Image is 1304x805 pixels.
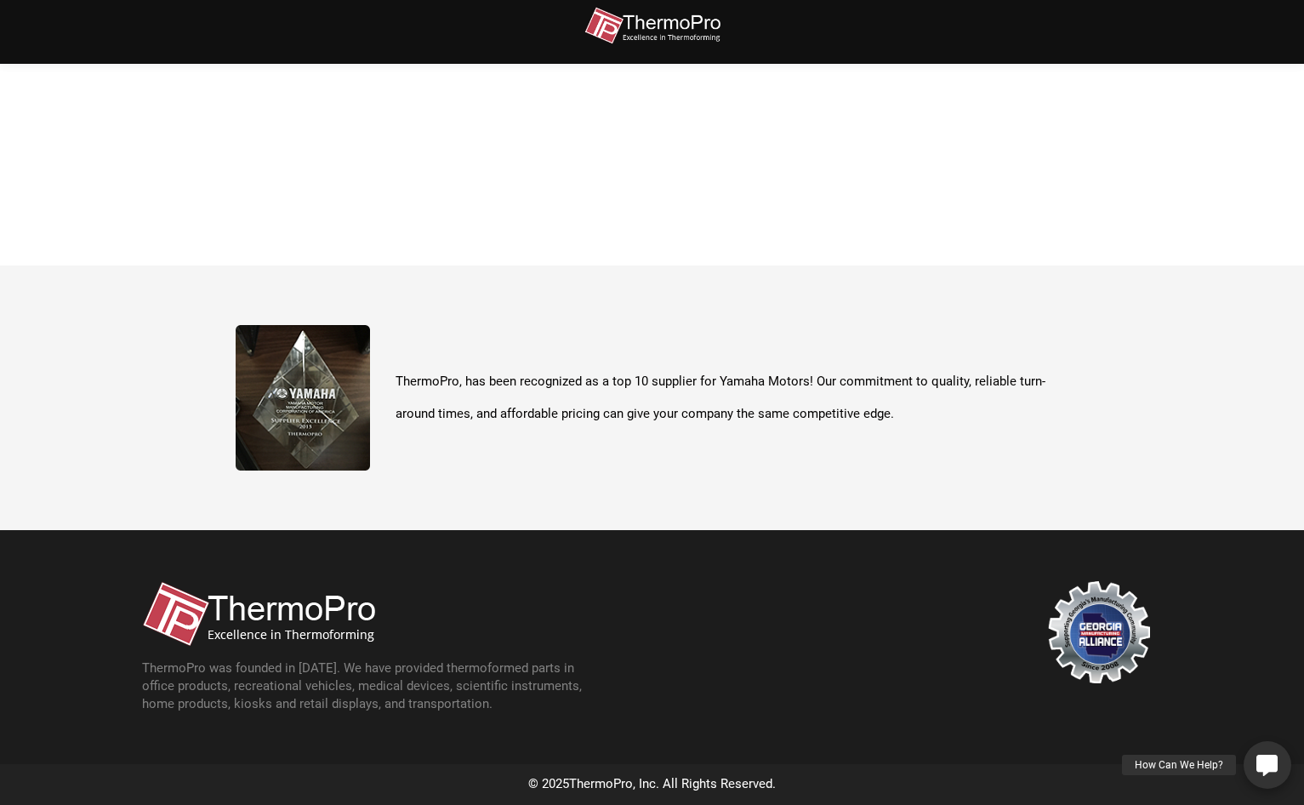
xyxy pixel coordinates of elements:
[1048,581,1150,683] img: georgia-manufacturing-alliance
[142,581,375,647] img: thermopro-logo-non-iso
[142,659,601,713] p: ThermoPro was founded in [DATE]. We have provided thermoformed parts in office products, recreati...
[125,773,1180,796] div: © 2025 , Inc. All Rights Reserved.
[569,776,633,791] span: ThermoPro
[1122,755,1236,775] div: How Can We Help?
[584,7,720,45] img: thermopro-logo-non-iso
[396,366,1069,430] p: ThermoPro, has been recognized as a top 10 supplier for Yamaha Motors! Our commitment to quality,...
[1244,741,1291,789] a: How Can We Help?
